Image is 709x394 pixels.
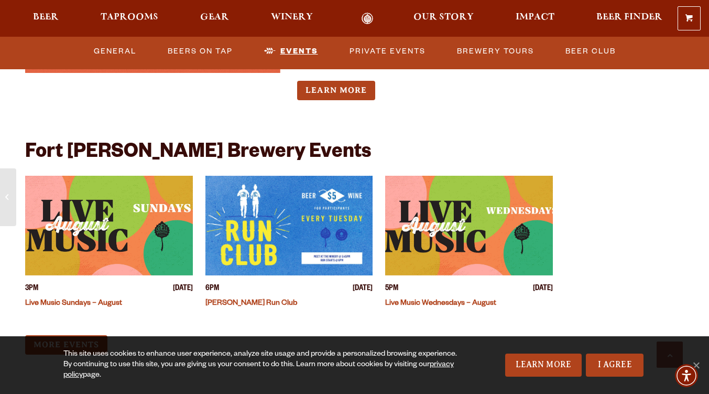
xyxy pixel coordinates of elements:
[533,284,553,295] span: [DATE]
[561,39,620,63] a: Beer Club
[205,284,219,295] span: 6PM
[25,300,122,308] a: Live Music Sundays – August
[26,13,66,25] a: Beer
[90,39,140,63] a: General
[63,349,457,381] div: This site uses cookies to enhance user experience, analyze site usage and provide a personalized ...
[94,13,165,25] a: Taprooms
[200,13,229,22] span: Gear
[193,13,236,25] a: Gear
[163,39,237,63] a: Beers on Tap
[63,361,454,380] a: privacy policy
[25,176,193,275] a: View event details
[590,13,669,25] a: Beer Finder
[205,300,297,308] a: [PERSON_NAME] Run Club
[33,13,59,22] span: Beer
[260,39,322,63] a: Events
[675,364,698,387] div: Accessibility Menu
[505,354,582,377] a: Learn More
[385,284,398,295] span: 5PM
[205,176,373,275] a: View event details
[101,13,158,22] span: Taprooms
[348,13,387,25] a: Odell Home
[353,284,373,295] span: [DATE]
[297,81,375,100] a: Learn more about Yoga & Brunch Club
[25,284,38,295] span: 3PM
[453,39,538,63] a: Brewery Tours
[385,300,496,308] a: Live Music Wednesdays – August
[586,354,643,377] a: I Agree
[271,13,313,22] span: Winery
[25,142,371,165] h2: Fort [PERSON_NAME] Brewery Events
[516,13,554,22] span: Impact
[25,335,107,355] a: More Events (opens in a new window)
[407,13,481,25] a: Our Story
[596,13,662,22] span: Beer Finder
[385,176,553,275] a: View event details
[509,13,561,25] a: Impact
[345,39,430,63] a: Private Events
[173,284,193,295] span: [DATE]
[264,13,320,25] a: Winery
[413,13,474,22] span: Our Story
